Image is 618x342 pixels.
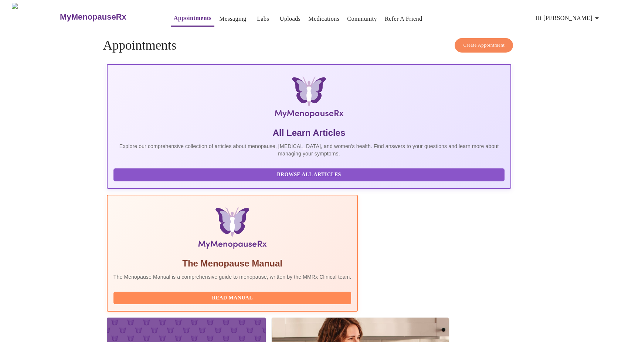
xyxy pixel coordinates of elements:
[113,258,352,269] h5: The Menopause Manual
[533,11,604,26] button: Hi [PERSON_NAME]
[103,38,515,53] h4: Appointments
[113,273,352,281] p: The Menopause Manual is a comprehensive guide to menopause, written by the MMRx Clinical team.
[219,14,246,24] a: Messaging
[113,142,505,157] p: Explore our comprehensive collection of articles about menopause, [MEDICAL_DATA], and women's hea...
[280,14,301,24] a: Uploads
[536,13,601,23] span: Hi [PERSON_NAME]
[385,14,422,24] a: Refer a Friend
[113,127,505,139] h5: All Learn Articles
[277,11,304,26] button: Uploads
[60,12,126,22] h3: MyMenopauseRx
[382,11,425,26] button: Refer a Friend
[251,11,275,26] button: Labs
[113,171,506,177] a: Browse All Articles
[59,4,156,30] a: MyMenopauseRx
[308,14,339,24] a: Medications
[344,11,380,26] button: Community
[174,13,211,23] a: Appointments
[216,11,249,26] button: Messaging
[113,292,352,305] button: Read Manual
[121,294,344,303] span: Read Manual
[463,41,505,50] span: Create Appointment
[113,294,353,301] a: Read Manual
[113,168,505,181] button: Browse All Articles
[455,38,513,53] button: Create Appointment
[171,11,214,27] button: Appointments
[151,207,313,252] img: Menopause Manual
[347,14,377,24] a: Community
[305,11,342,26] button: Medications
[174,77,444,121] img: MyMenopauseRx Logo
[121,170,497,180] span: Browse All Articles
[257,14,269,24] a: Labs
[12,3,59,31] img: MyMenopauseRx Logo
